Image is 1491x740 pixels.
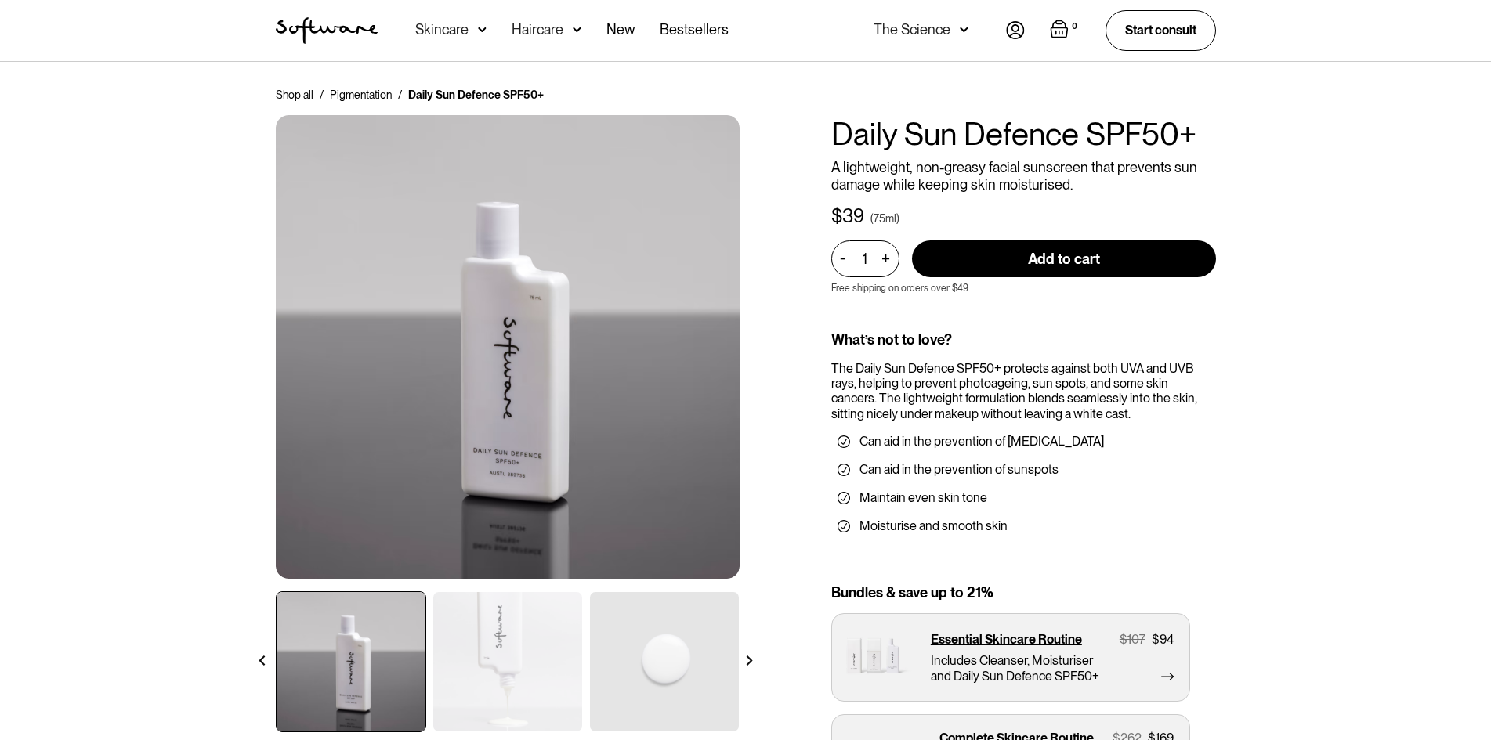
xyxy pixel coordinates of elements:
img: arrow left [257,655,267,666]
div: Daily Sun Defence SPF50+ [408,87,544,103]
div: - [840,250,850,267]
div: 0 [1069,20,1080,34]
div: (75ml) [870,211,899,226]
li: Moisturise and smooth skin [838,518,1210,534]
a: Essential Skincare Routine$107$94Includes Cleanser, Moisturiser and Daily Sun Defence SPF50+ [831,613,1190,702]
div: The Science [874,22,950,38]
div: The Daily Sun Defence SPF50+ protects against both UVA and UVB rays, helping to prevent photoagei... [831,361,1216,421]
div: What’s not to love? [831,331,1216,348]
p: Essential Skincare Routine [931,632,1082,647]
div: $ [831,205,842,228]
a: Start consult [1106,10,1216,50]
h1: Daily Sun Defence SPF50+ [831,115,1216,153]
a: Open cart [1050,20,1080,42]
div: Bundles & save up to 21% [831,584,1216,601]
div: $ [1120,632,1127,647]
div: Skincare [415,22,469,38]
a: Pigmentation [330,87,392,103]
div: 107 [1127,632,1145,647]
img: arrow right [744,655,755,666]
div: Haircare [512,22,563,38]
div: / [398,87,402,103]
img: arrow down [573,22,581,38]
img: arrow down [478,22,487,38]
img: arrow down [960,22,968,38]
p: Includes Cleanser, Moisturiser and Daily Sun Defence SPF50+ [931,653,1109,683]
div: 94 [1160,632,1174,647]
div: + [878,250,895,268]
li: Can aid in the prevention of [MEDICAL_DATA] [838,434,1210,449]
img: Ceramide Moisturiser [276,115,740,579]
div: / [320,87,324,103]
a: Shop all [276,87,313,103]
li: Can aid in the prevention of sunspots [838,462,1210,478]
div: $ [1152,632,1160,647]
p: A lightweight, non-greasy facial sunscreen that prevents sun damage while keeping skin moisturised. [831,159,1216,193]
li: Maintain even skin tone [838,490,1210,506]
p: Free shipping on orders over $49 [831,283,968,294]
a: home [276,17,378,44]
input: Add to cart [912,240,1216,277]
div: 39 [842,205,864,228]
img: Software Logo [276,17,378,44]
